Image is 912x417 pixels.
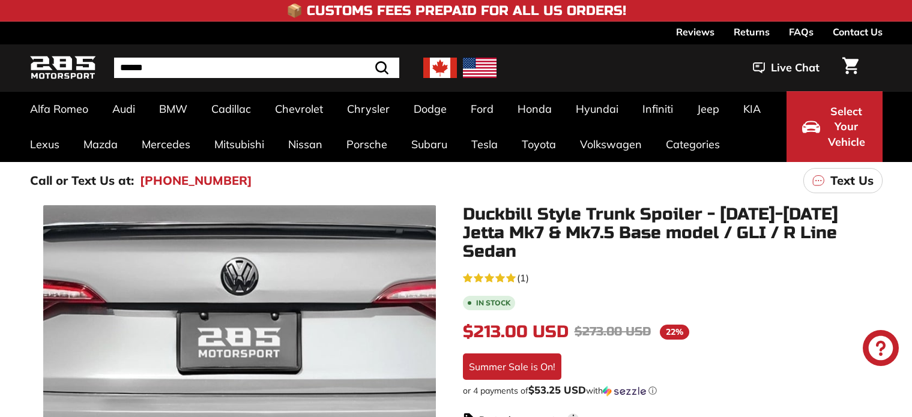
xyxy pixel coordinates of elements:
a: Returns [734,22,770,42]
span: Live Chat [771,60,820,76]
span: 22% [660,325,689,340]
img: Logo_285_Motorsport_areodynamics_components [30,54,96,82]
h1: Duckbill Style Trunk Spoiler - [DATE]-[DATE] Jetta Mk7 & Mk7.5 Base model / GLI / R Line Sedan [463,205,883,260]
span: (1) [517,271,529,285]
b: In stock [476,299,510,307]
a: Lexus [18,127,71,162]
div: or 4 payments of with [463,385,883,397]
p: Text Us [830,172,874,190]
a: Mazda [71,127,130,162]
a: Dodge [402,91,459,127]
img: Sezzle [603,386,646,397]
input: Search [114,58,399,78]
a: Porsche [334,127,399,162]
div: Summer Sale is On! [463,353,561,380]
a: Mitsubishi [202,127,276,162]
a: Nissan [276,127,334,162]
a: Cart [835,47,866,88]
a: Jeep [685,91,731,127]
a: Categories [654,127,732,162]
a: Subaru [399,127,459,162]
a: Audi [100,91,147,127]
a: Cadillac [199,91,263,127]
a: KIA [731,91,773,127]
a: Infiniti [630,91,685,127]
a: Toyota [510,127,568,162]
a: Alfa Romeo [18,91,100,127]
a: Ford [459,91,506,127]
button: Select Your Vehicle [787,91,883,162]
a: [PHONE_NUMBER] [140,172,252,190]
a: Honda [506,91,564,127]
a: Hyundai [564,91,630,127]
span: $53.25 USD [528,383,586,396]
div: or 4 payments of$53.25 USDwithSezzle Click to learn more about Sezzle [463,385,883,397]
a: FAQs [789,22,814,42]
h4: 📦 Customs Fees Prepaid for All US Orders! [286,4,626,18]
button: Live Chat [737,53,835,83]
a: Tesla [459,127,510,162]
span: $273.00 USD [575,324,651,339]
a: Contact Us [833,22,883,42]
a: Mercedes [130,127,202,162]
a: Chrysler [335,91,402,127]
p: Call or Text Us at: [30,172,134,190]
a: BMW [147,91,199,127]
a: Reviews [676,22,714,42]
a: 5.0 rating (1 votes) [463,269,883,285]
span: $213.00 USD [463,322,569,342]
inbox-online-store-chat: Shopify online store chat [859,330,902,369]
a: Chevrolet [263,91,335,127]
a: Volkswagen [568,127,654,162]
span: Select Your Vehicle [826,104,867,150]
a: Text Us [803,168,883,193]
